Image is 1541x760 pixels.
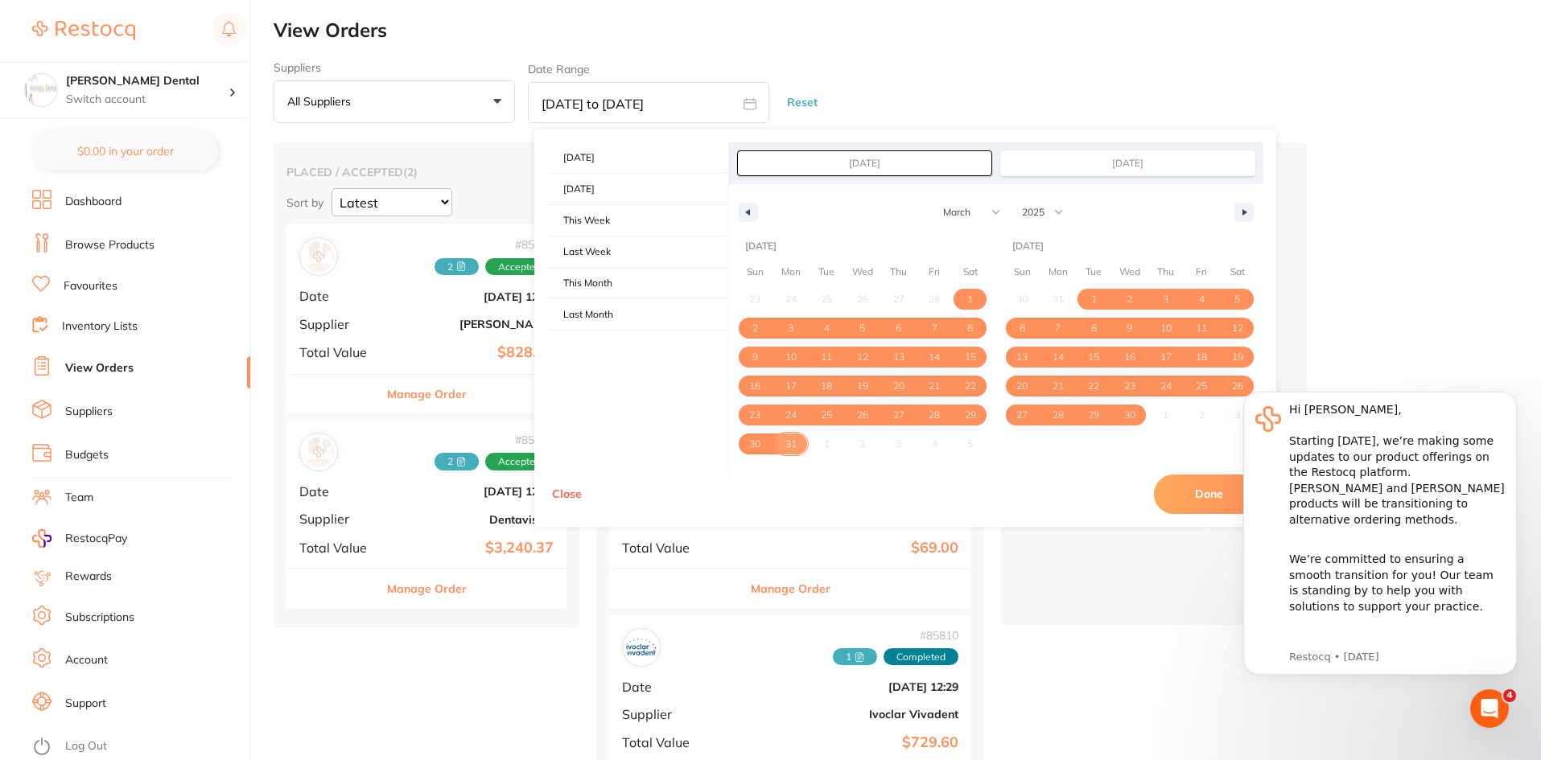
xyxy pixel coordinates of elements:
span: Mon [773,259,810,285]
span: 6 [896,314,901,343]
button: 8 [1076,314,1112,343]
button: 10 [1148,314,1184,343]
b: Ivoclar Vivadent [743,708,958,721]
span: This Week [547,205,728,236]
span: Mon [1040,259,1077,285]
span: 7 [932,314,937,343]
label: Suppliers [274,61,515,74]
span: # 85810 [833,629,958,642]
span: 14 [1053,343,1064,372]
span: RestocqPay [65,531,127,547]
button: 29 [952,401,988,429]
button: 27 [1004,401,1040,429]
span: Supplier [299,317,380,331]
span: 21 [929,372,940,401]
span: This Month [547,268,728,298]
button: 19 [1219,343,1255,372]
button: Last Month [547,299,728,331]
span: Received [833,648,877,666]
span: Sat [952,259,988,285]
div: Henry Schein Halas#858062 AcceptedDate[DATE] 12:29Supplier[PERSON_NAME]Total Value$828.98Manage O... [286,224,567,413]
button: 4 [809,314,845,343]
p: All suppliers [287,94,357,109]
button: 17 [1148,343,1184,372]
button: 7 [917,314,953,343]
span: Received [435,258,479,276]
input: Select date range [528,82,769,123]
button: 25 [1184,372,1220,401]
iframe: Intercom live chat [1470,689,1509,728]
span: Total Value [299,345,380,359]
span: Accepted [485,453,554,470]
span: [DATE] [547,142,728,173]
span: 15 [965,343,976,372]
span: 4 [824,314,830,343]
a: Account [65,652,108,668]
span: 1 [1091,285,1097,314]
button: 16 [1112,343,1148,372]
h2: placed / accepted ( 2 ) [286,165,567,179]
a: Favourites [64,278,117,294]
span: 14 [929,343,940,372]
span: 13 [893,343,904,372]
iframe: Intercom notifications message [1219,368,1541,717]
b: [DATE] 12:29 [743,680,958,693]
span: Sat [1219,259,1255,285]
span: Received [435,453,479,470]
span: Wed [1112,259,1148,285]
span: Supplier [622,707,730,721]
button: 12 [1219,314,1255,343]
span: 29 [1088,401,1099,429]
span: 25 [1196,372,1207,401]
b: $828.98 [393,344,554,361]
input: Continuous [1001,151,1255,175]
span: 5 [1234,285,1240,314]
p: Switch account [66,92,229,108]
span: 25 [821,401,832,429]
span: 23 [1124,372,1135,401]
button: 30 [1112,401,1148,429]
span: Fri [917,259,953,285]
button: 6 [880,314,917,343]
img: Dentavision [303,437,334,467]
span: 18 [821,372,832,401]
button: Manage Order [751,569,830,608]
a: Subscriptions [65,610,134,626]
a: Dashboard [65,194,122,210]
button: Last Week [547,236,728,268]
button: 27 [880,401,917,429]
button: 19 [845,372,881,401]
a: Support [65,696,106,712]
button: 18 [1184,343,1220,372]
button: Close [547,474,587,513]
p: Sort by [286,195,323,210]
h4: Hornsby Dental [66,73,229,89]
button: 3 [1148,285,1184,314]
a: View Orders [65,360,134,376]
span: Tue [1076,259,1112,285]
div: [DATE] [1004,232,1255,260]
span: # 85804 [435,433,554,446]
button: 25 [809,401,845,429]
button: 21 [917,372,953,401]
span: 13 [1016,343,1028,372]
b: Dentavision [393,513,554,526]
h2: View Orders [274,19,1541,42]
button: 8 [952,314,988,343]
button: 20 [880,372,917,401]
button: 5 [1219,285,1255,314]
span: Fri [1184,259,1220,285]
label: Date Range [528,63,590,76]
span: 24 [785,401,797,429]
span: 16 [749,372,760,401]
span: Supplier [299,511,380,526]
span: 10 [785,343,797,372]
button: 23 [737,401,773,429]
span: 30 [1124,401,1135,429]
span: Total Value [622,540,730,555]
button: Log Out [32,734,245,760]
span: 21 [1053,372,1064,401]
